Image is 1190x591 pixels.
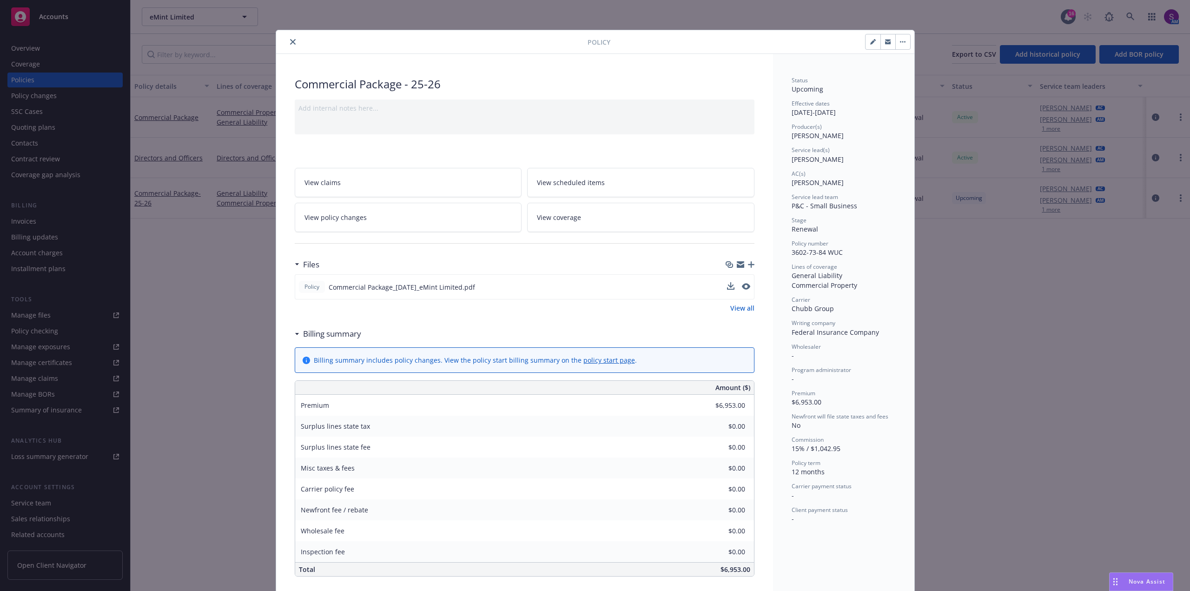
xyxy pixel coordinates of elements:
[304,212,367,222] span: View policy changes
[792,398,821,406] span: $6,953.00
[303,259,319,271] h3: Files
[792,146,830,154] span: Service lead(s)
[792,467,825,476] span: 12 months
[690,482,751,496] input: 0.00
[1110,573,1121,591] div: Drag to move
[727,282,734,290] button: download file
[792,178,844,187] span: [PERSON_NAME]
[792,85,823,93] span: Upcoming
[583,356,635,365] a: policy start page
[792,444,840,453] span: 15% / $1,042.95
[792,131,844,140] span: [PERSON_NAME]
[295,259,319,271] div: Files
[742,283,750,290] button: preview file
[792,366,851,374] span: Program administrator
[301,443,370,452] span: Surplus lines state fee
[301,505,368,514] span: Newfront fee / rebate
[792,100,896,117] div: [DATE] - [DATE]
[295,76,754,92] div: Commercial Package - 25-26
[727,282,734,292] button: download file
[792,296,810,304] span: Carrier
[792,491,794,500] span: -
[792,514,794,523] span: -
[301,547,345,556] span: Inspection fee
[690,419,751,433] input: 0.00
[329,282,475,292] span: Commercial Package_[DATE]_eMint Limited.pdf
[792,389,815,397] span: Premium
[792,225,818,233] span: Renewal
[690,503,751,517] input: 0.00
[299,565,315,574] span: Total
[303,283,321,291] span: Policy
[742,282,750,292] button: preview file
[792,374,794,383] span: -
[792,239,828,247] span: Policy number
[690,461,751,475] input: 0.00
[792,280,896,290] div: Commercial Property
[792,271,896,280] div: General Liability
[715,383,750,392] span: Amount ($)
[792,263,837,271] span: Lines of coverage
[537,212,581,222] span: View coverage
[295,168,522,197] a: View claims
[298,103,751,113] div: Add internal notes here...
[792,304,834,313] span: Chubb Group
[690,398,751,412] input: 0.00
[792,421,800,430] span: No
[792,201,857,210] span: P&C - Small Business
[792,155,844,164] span: [PERSON_NAME]
[792,100,830,107] span: Effective dates
[287,36,298,47] button: close
[792,459,820,467] span: Policy term
[301,401,329,410] span: Premium
[1129,578,1165,585] span: Nova Assist
[304,178,341,187] span: View claims
[792,343,821,351] span: Wholesaler
[314,355,637,365] div: Billing summary includes policy changes. View the policy start billing summary on the .
[301,464,355,472] span: Misc taxes & fees
[690,545,751,559] input: 0.00
[792,123,822,131] span: Producer(s)
[792,328,879,337] span: Federal Insurance Company
[537,178,605,187] span: View scheduled items
[690,524,751,538] input: 0.00
[792,482,852,490] span: Carrier payment status
[792,76,808,84] span: Status
[792,351,794,360] span: -
[588,37,610,47] span: Policy
[301,485,354,493] span: Carrier policy fee
[792,506,848,514] span: Client payment status
[792,248,843,257] span: 3602-73-84 WUC
[301,422,370,431] span: Surplus lines state tax
[792,216,807,224] span: Stage
[303,328,361,340] h3: Billing summary
[792,170,806,178] span: AC(s)
[295,203,522,232] a: View policy changes
[1109,572,1173,591] button: Nova Assist
[792,436,824,444] span: Commission
[792,193,838,201] span: Service lead team
[527,168,754,197] a: View scheduled items
[527,203,754,232] a: View coverage
[301,526,344,535] span: Wholesale fee
[295,328,361,340] div: Billing summary
[792,319,835,327] span: Writing company
[690,440,751,454] input: 0.00
[721,565,750,574] span: $6,953.00
[730,303,754,313] a: View all
[792,412,888,420] span: Newfront will file state taxes and fees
